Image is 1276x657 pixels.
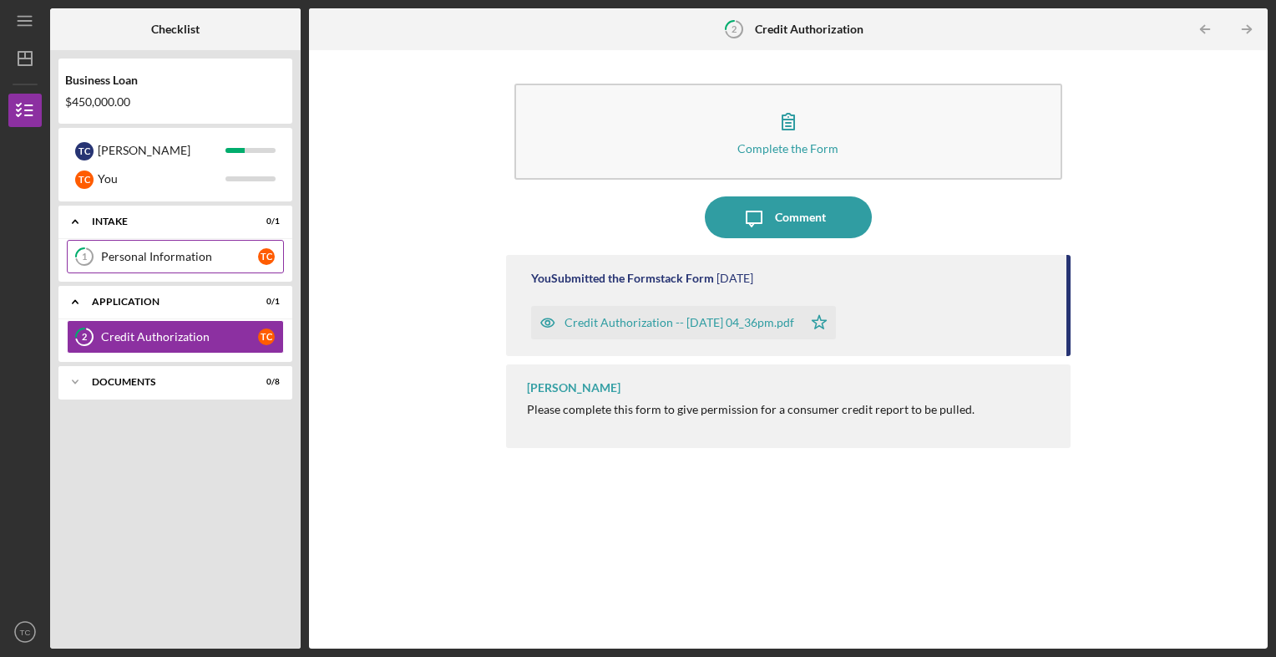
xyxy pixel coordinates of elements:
div: T C [75,142,94,160]
div: [PERSON_NAME] [527,381,620,395]
div: Complete the Form [737,142,838,155]
div: Credit Authorization [101,330,258,344]
div: Please complete this form to give permission for a consumer credit report to be pulled. [527,403,975,416]
button: Complete the Form [514,84,1063,180]
div: Documents [92,377,238,387]
tspan: 2 [732,23,737,34]
tspan: 2 [82,332,87,343]
div: Intake [92,216,238,227]
button: TC [8,615,42,649]
div: 0 / 1 [250,297,280,307]
div: [PERSON_NAME] [98,136,225,165]
div: T C [258,248,275,265]
div: You Submitted the Formstack Form [531,272,714,285]
div: $450,000.00 [65,95,286,109]
div: Application [92,297,238,307]
button: Credit Authorization -- [DATE] 04_36pm.pdf [531,306,836,339]
div: T C [75,171,94,189]
div: You [98,165,225,193]
a: 2Credit AuthorizationTC [67,320,284,354]
div: 0 / 8 [250,377,280,387]
a: 1Personal InformationTC [67,240,284,273]
b: Credit Authorization [755,23,863,36]
div: Personal Information [101,250,258,263]
time: 2025-09-30 20:36 [716,272,753,285]
b: Checklist [151,23,200,36]
button: Comment [705,196,872,238]
text: TC [20,628,31,637]
div: Business Loan [65,74,286,87]
div: 0 / 1 [250,216,280,227]
tspan: 1 [82,252,87,262]
div: Comment [775,196,826,238]
div: Credit Authorization -- [DATE] 04_36pm.pdf [565,316,794,329]
div: T C [258,328,275,345]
